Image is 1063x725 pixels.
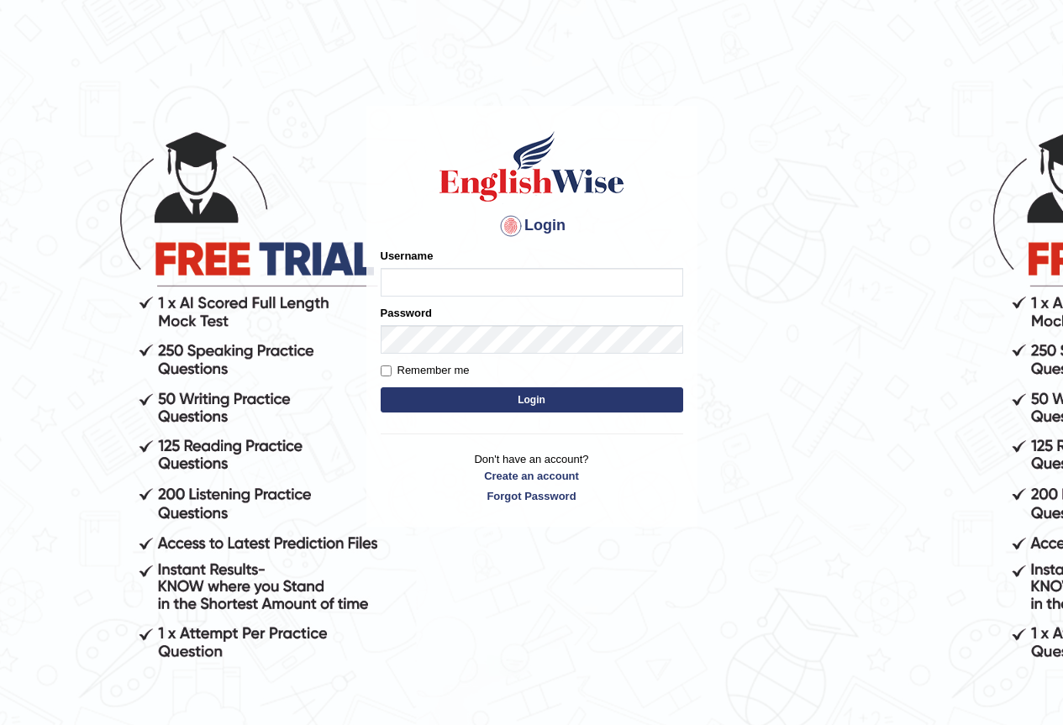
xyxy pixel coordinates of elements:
[381,451,683,503] p: Don't have an account?
[381,362,470,379] label: Remember me
[381,387,683,412] button: Login
[381,488,683,504] a: Forgot Password
[381,468,683,484] a: Create an account
[381,365,392,376] input: Remember me
[436,129,628,204] img: Logo of English Wise sign in for intelligent practice with AI
[381,305,432,321] label: Password
[381,248,434,264] label: Username
[381,213,683,239] h4: Login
